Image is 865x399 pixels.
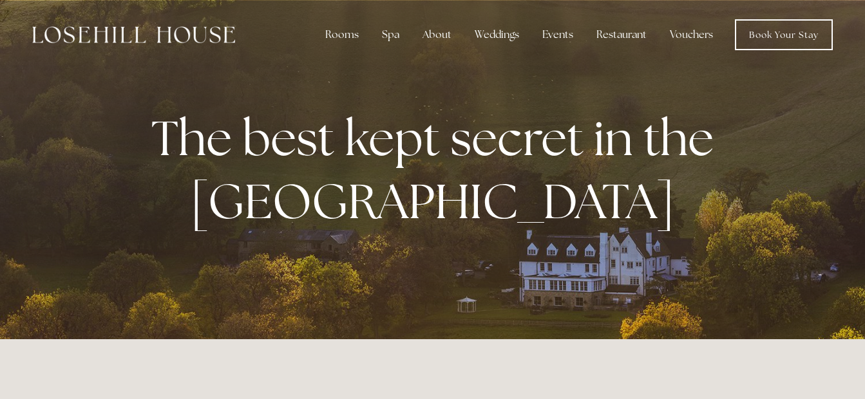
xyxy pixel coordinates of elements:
[532,22,584,48] div: Events
[586,22,657,48] div: Restaurant
[735,19,833,50] a: Book Your Stay
[412,22,462,48] div: About
[464,22,529,48] div: Weddings
[315,22,369,48] div: Rooms
[660,22,723,48] a: Vouchers
[151,106,724,232] strong: The best kept secret in the [GEOGRAPHIC_DATA]
[32,26,235,43] img: Losehill House
[372,22,410,48] div: Spa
